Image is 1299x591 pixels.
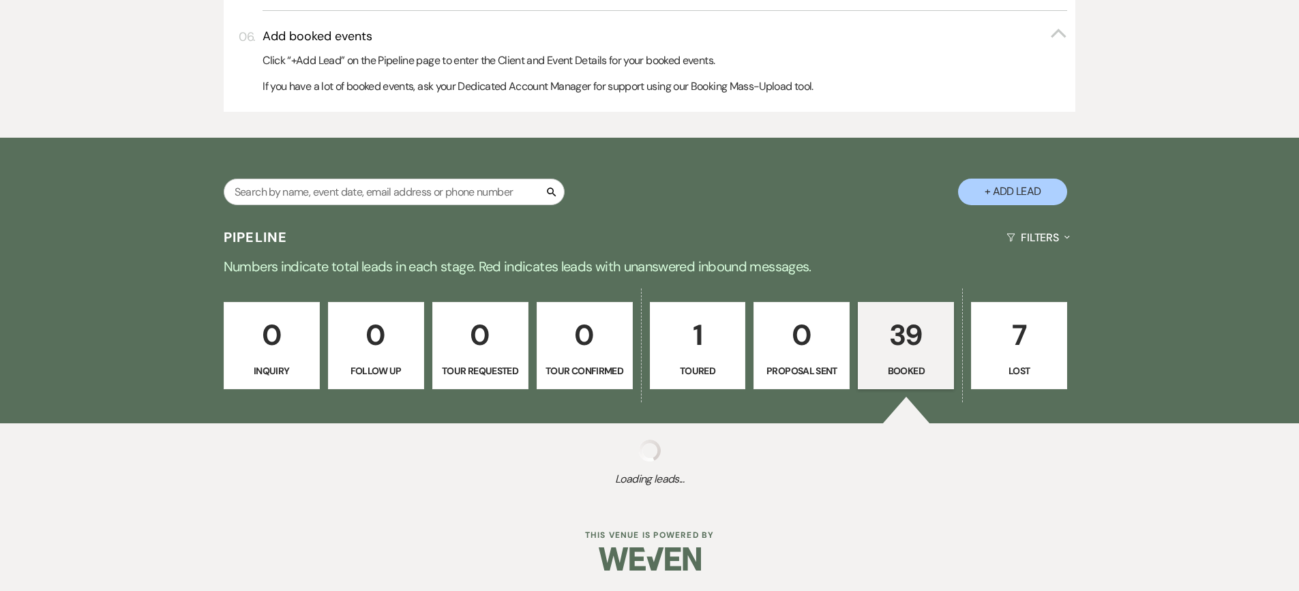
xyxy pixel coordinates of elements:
a: 0Tour Confirmed [537,302,633,389]
p: 0 [337,312,415,358]
p: Tour Confirmed [546,363,624,378]
p: Inquiry [233,363,311,378]
a: 0Inquiry [224,302,320,389]
button: Add booked events [263,28,1067,45]
p: Follow Up [337,363,415,378]
p: 0 [233,312,311,358]
p: 0 [762,312,841,358]
a: 0Proposal Sent [753,302,850,389]
p: 7 [980,312,1058,358]
p: If you have a lot of booked events, ask your Dedicated Account Manager for support using our Book... [263,78,1067,95]
a: 7Lost [971,302,1067,389]
p: Tour Requested [441,363,520,378]
p: Numbers indicate total leads in each stage. Red indicates leads with unanswered inbound messages. [159,256,1141,277]
img: Weven Logo [599,535,701,583]
span: Loading leads... [65,471,1234,487]
a: 1Toured [650,302,746,389]
button: + Add Lead [958,179,1067,205]
p: 0 [546,312,624,358]
input: Search by name, event date, email address or phone number [224,179,565,205]
h3: Add booked events [263,28,372,45]
a: 39Booked [858,302,954,389]
p: Proposal Sent [762,363,841,378]
img: loading spinner [639,440,661,461]
p: Click “+Add Lead” on the Pipeline page to enter the Client and Event Details for your booked events. [263,52,1067,70]
p: 0 [441,312,520,358]
h3: Pipeline [224,228,288,247]
p: 39 [867,312,945,358]
a: 0Follow Up [328,302,424,389]
p: Lost [980,363,1058,378]
a: 0Tour Requested [432,302,528,389]
p: Booked [867,363,945,378]
p: 1 [659,312,737,358]
p: Toured [659,363,737,378]
button: Filters [1001,219,1075,256]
